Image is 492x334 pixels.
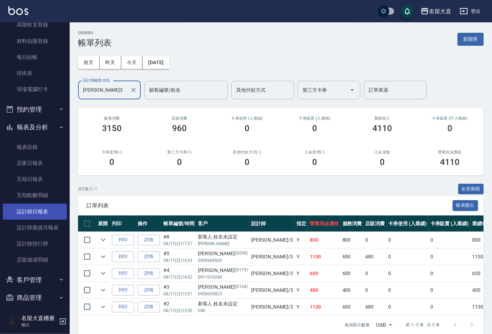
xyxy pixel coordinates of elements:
td: 650 [341,249,364,265]
td: 0 [429,249,471,265]
button: 列印 [112,302,134,312]
th: 客戶 [196,215,249,232]
button: 列印 [112,235,134,245]
h2: 店販消費 [154,116,205,121]
th: 營業現金應收 [308,215,341,232]
td: [PERSON_NAME] /3 [249,249,295,265]
h3: 3150 [102,123,122,133]
button: 今天 [121,56,143,69]
button: 列印 [112,268,134,279]
h2: 卡券使用 (入業績) [222,116,272,121]
td: [PERSON_NAME] /3 [249,299,295,315]
button: Open [347,84,358,96]
p: 08/17 (日) 14:32 [163,274,194,280]
button: 列印 [112,285,134,296]
button: expand row [98,251,108,262]
h2: 入金儲值 [357,150,408,154]
td: 0 [386,232,429,248]
a: 每日結帳 [3,49,67,65]
th: 設計師 [249,215,295,232]
td: Y [295,249,308,265]
button: 商品管理 [3,289,67,307]
button: 列印 [112,251,134,262]
p: (D119) [235,267,248,274]
td: 1130 [308,249,341,265]
td: 480 [363,299,386,315]
h2: 入金使用(-) [289,150,340,154]
p: [PERSON_NAME] [198,241,248,247]
th: 卡券使用 (入業績) [386,215,429,232]
button: expand row [98,235,108,245]
td: 0 [386,265,429,282]
button: 全部展開 [458,184,484,195]
span: 訂單列表 [86,202,453,209]
div: [PERSON_NAME] [198,267,248,274]
td: 0 [363,282,386,298]
th: 列印 [110,215,136,232]
td: 0 [386,299,429,315]
button: 登出 [457,5,484,18]
th: 操作 [136,215,162,232]
td: #4 [162,265,196,282]
h3: 0 [380,157,385,167]
td: 0 [429,232,471,248]
p: 08/17 (日) 13:20 [163,308,194,314]
div: 新客人 姓名未設定 [198,233,248,241]
h3: 0 [245,157,249,167]
p: 08/17 (日) 14:33 [163,257,194,264]
p: 0920668504 [198,257,248,264]
h3: 0 [447,123,452,133]
h3: 960 [172,123,187,133]
td: 400 [341,282,364,298]
h3: 4110 [372,123,392,133]
label: 設計師編號/姓名 [83,78,110,83]
td: 800 [341,232,364,248]
a: 材料自購登錄 [3,33,67,49]
th: 服務消費 [341,215,364,232]
h2: 卡券販賣 (入業績) [289,116,340,121]
img: Person [6,314,20,328]
a: 設計師排行榜 [3,236,67,252]
td: 0 [429,282,471,298]
a: 詳情 [138,268,160,279]
th: 帳單編號/時間 [162,215,196,232]
td: 650 [341,265,364,282]
h2: 營業現金應收 [424,150,475,154]
a: 詳情 [138,235,160,245]
button: Clear [129,85,138,95]
div: [PERSON_NAME] [198,283,248,291]
button: 名留大直 [418,4,454,18]
a: 設計師日報表 [3,204,67,220]
button: 昨天 [100,56,121,69]
td: 0 [363,265,386,282]
td: [PERSON_NAME] /3 [249,265,295,282]
td: Y [295,265,308,282]
h2: 卡券使用(-) [86,150,137,154]
td: 0 [429,265,471,282]
td: 400 [308,282,341,298]
td: 0 [429,299,471,315]
td: Y [295,232,308,248]
p: (D298) [235,250,248,257]
th: 店販消費 [363,215,386,232]
td: 0 [363,232,386,248]
a: 店家日報表 [3,155,67,171]
td: Y [295,282,308,298]
h2: 業績收入 [357,116,408,121]
h3: 0 [109,157,114,167]
button: expand row [98,285,108,295]
a: 互助日報表 [3,171,67,187]
p: 08/17 (日) 13:21 [163,291,194,297]
td: #3 [162,282,196,298]
h3: 0 [312,123,317,133]
button: 前天 [78,56,100,69]
p: D00 [198,308,248,314]
button: expand row [98,302,108,312]
a: 報表匯出 [453,202,478,208]
td: 480 [363,249,386,265]
p: (D104) [235,283,248,291]
a: 新開單 [458,36,484,42]
p: 每頁顯示數量 [345,322,370,328]
th: 展開 [96,215,110,232]
h2: 其他付款方式(-) [222,150,272,154]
